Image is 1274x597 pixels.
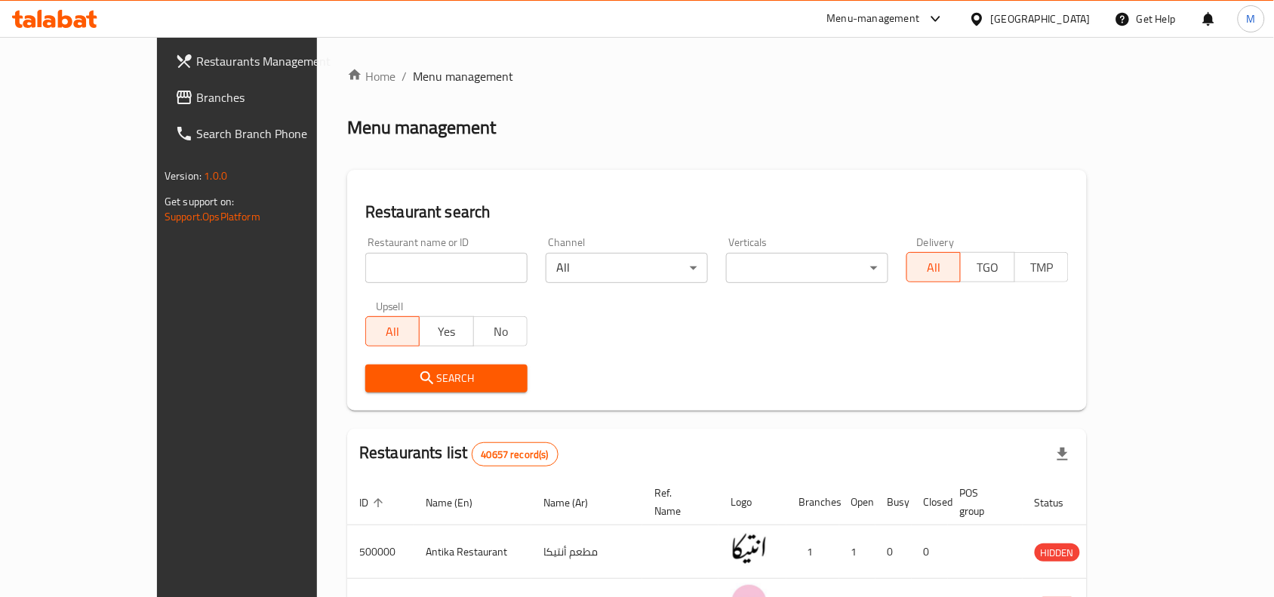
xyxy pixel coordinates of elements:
span: M [1247,11,1256,27]
button: Yes [419,316,473,346]
td: مطعم أنتيكا [531,525,642,579]
th: Open [839,479,875,525]
td: 1 [786,525,839,579]
li: / [402,67,407,85]
span: Status [1035,494,1084,512]
div: Menu-management [827,10,920,28]
nav: breadcrumb [347,67,1087,85]
button: Search [365,365,528,392]
h2: Restaurant search [365,201,1069,223]
th: Branches [786,479,839,525]
span: Version: [165,166,202,186]
td: 0 [875,525,912,579]
img: Antika Restaurant [731,530,768,568]
span: All [372,321,414,343]
span: Yes [426,321,467,343]
h2: Menu management [347,115,496,140]
button: No [473,316,528,346]
span: POS group [960,484,1005,520]
button: TMP [1014,252,1069,282]
a: Restaurants Management [163,43,370,79]
span: Search [377,369,515,388]
th: Logo [719,479,786,525]
span: Search Branch Phone [196,125,358,143]
span: TMP [1021,257,1063,278]
td: Antika Restaurant [414,525,531,579]
span: Branches [196,88,358,106]
span: TGO [967,257,1008,278]
span: Name (Ar) [543,494,608,512]
span: Menu management [413,67,513,85]
td: 500000 [347,525,414,579]
button: All [906,252,961,282]
th: Closed [912,479,948,525]
td: 1 [839,525,875,579]
h2: Restaurants list [359,442,559,466]
input: Search for restaurant name or ID.. [365,253,528,283]
span: All [913,257,955,278]
span: ID [359,494,388,512]
a: Home [347,67,395,85]
span: Ref. Name [654,484,700,520]
a: Search Branch Phone [163,115,370,152]
div: Total records count [472,442,559,466]
span: Restaurants Management [196,52,358,70]
label: Delivery [917,237,955,248]
div: [GEOGRAPHIC_DATA] [991,11,1091,27]
div: Export file [1045,436,1081,472]
span: Get support on: [165,192,234,211]
button: TGO [960,252,1014,282]
button: All [365,316,420,346]
div: ​ [726,253,888,283]
span: No [480,321,522,343]
th: Busy [875,479,912,525]
label: Upsell [376,301,404,312]
span: Name (En) [426,494,492,512]
a: Support.OpsPlatform [165,207,260,226]
div: All [546,253,708,283]
span: HIDDEN [1035,544,1080,562]
span: 1.0.0 [204,166,227,186]
a: Branches [163,79,370,115]
td: 0 [912,525,948,579]
span: 40657 record(s) [472,448,558,462]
